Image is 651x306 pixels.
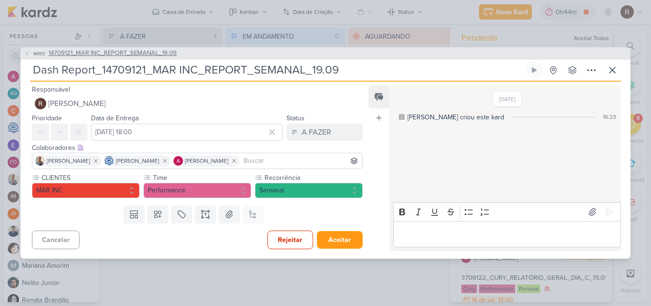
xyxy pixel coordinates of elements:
button: IM155 14709121_MAR INC_REPORT_SEMANAL_19.09 [24,49,177,58]
input: Select a date [91,124,283,141]
label: Status [286,114,305,122]
label: Recorrência [264,173,363,183]
button: MAR INC [32,183,140,198]
label: Data de Entrega [91,114,139,122]
img: Alessandra Gomes [173,156,183,166]
span: [PERSON_NAME] [185,157,228,165]
button: Rejeitar [267,231,313,249]
button: A FAZER [286,124,363,141]
button: Aceitar [317,231,363,249]
div: 16:23 [603,113,616,121]
span: 14709121_MAR INC_REPORT_SEMANAL_19.09 [49,49,177,58]
span: [PERSON_NAME] [116,157,159,165]
div: A FAZER [302,127,331,138]
img: Rafael Dornelles [35,98,46,109]
button: Cancelar [32,231,80,249]
label: Responsável [32,85,70,94]
label: Prioridade [32,114,62,122]
img: Iara Santos [35,156,45,166]
span: IM155 [32,50,47,57]
label: Time [152,173,251,183]
button: [PERSON_NAME] [32,95,363,112]
img: Caroline Traven De Andrade [104,156,114,166]
label: CLIENTES [41,173,140,183]
div: [PERSON_NAME] criou este kard [407,112,504,122]
div: Colaboradores [32,143,363,153]
input: Kard Sem Título [30,62,524,79]
span: [PERSON_NAME] [47,157,90,165]
button: Performance [143,183,251,198]
div: Ligar relógio [530,66,538,74]
input: Buscar [242,155,360,167]
div: Editor editing area: main [393,221,621,247]
div: Editor toolbar [393,202,621,221]
span: [PERSON_NAME] [48,98,106,109]
button: Semanal [255,183,363,198]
